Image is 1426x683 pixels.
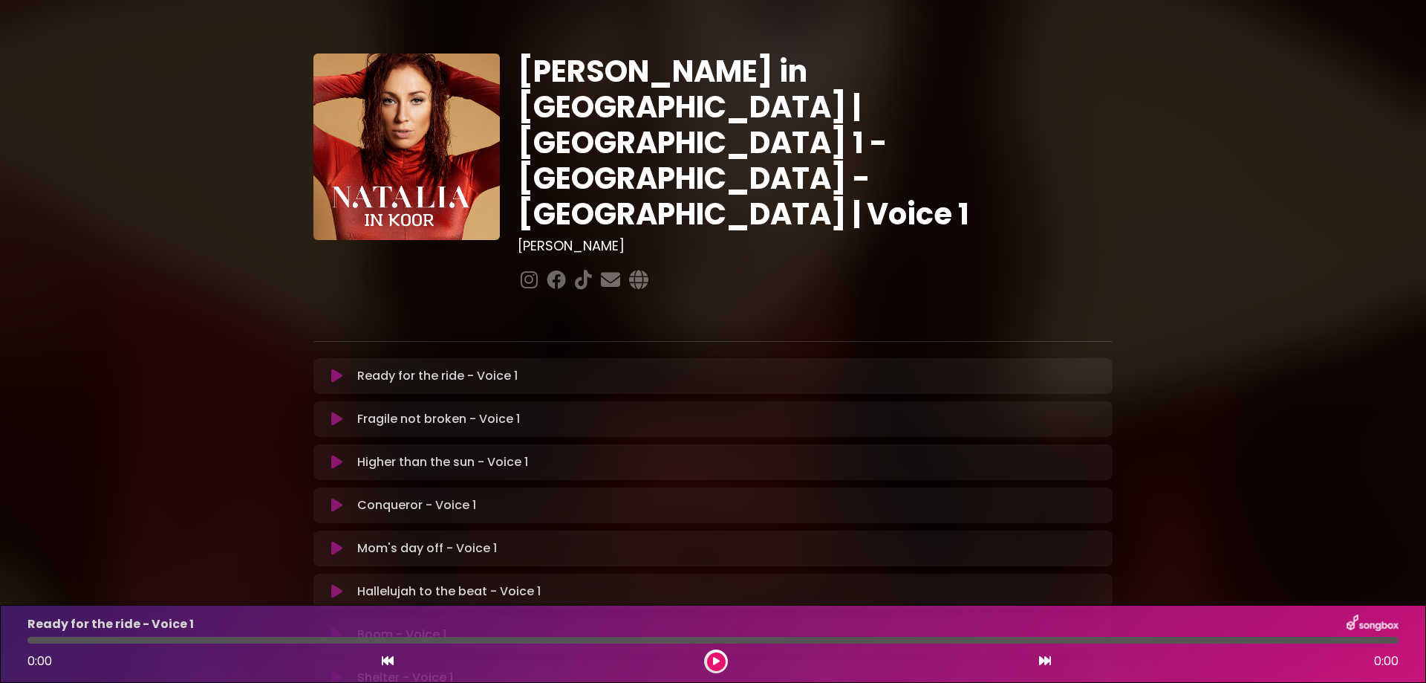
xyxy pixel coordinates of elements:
p: Mom's day off - Voice 1 [357,540,497,557]
img: songbox-logo-white.png [1347,615,1399,634]
span: 0:00 [1374,653,1399,670]
h1: [PERSON_NAME] in [GEOGRAPHIC_DATA] | [GEOGRAPHIC_DATA] 1 - [GEOGRAPHIC_DATA] - [GEOGRAPHIC_DATA] ... [518,54,1113,232]
p: Conqueror - Voice 1 [357,496,476,514]
p: Fragile not broken - Voice 1 [357,410,520,428]
p: Ready for the ride - Voice 1 [357,367,518,385]
h3: [PERSON_NAME] [518,238,1113,254]
img: YTVS25JmS9CLUqXqkEhs [313,54,500,240]
span: 0:00 [27,653,52,670]
p: Ready for the ride - Voice 1 [27,615,194,633]
p: Hallelujah to the beat - Voice 1 [357,583,541,601]
p: Higher than the sun - Voice 1 [357,453,528,471]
